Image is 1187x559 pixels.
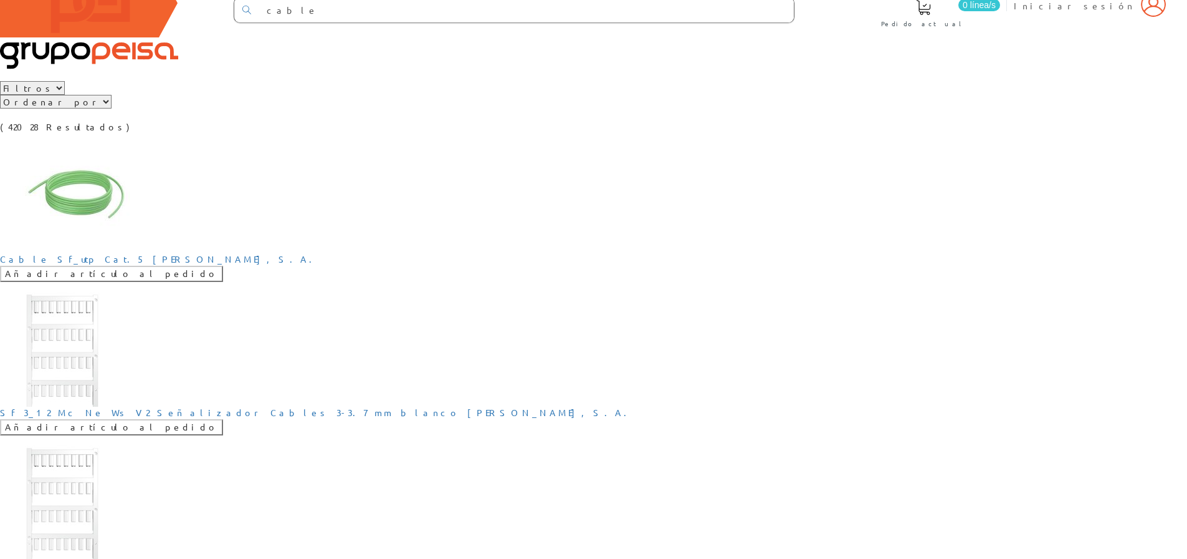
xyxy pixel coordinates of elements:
a: [PERSON_NAME], S.A. [153,253,320,265]
span: Pedido actual [881,17,966,30]
a: [PERSON_NAME], S.A. [467,407,634,418]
